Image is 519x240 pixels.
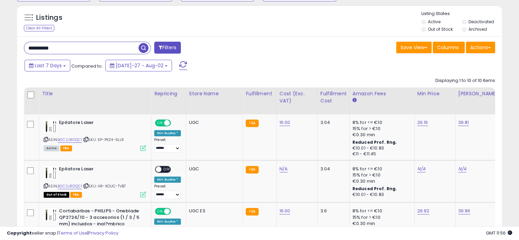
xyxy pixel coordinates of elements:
div: 8% for <= €10 [352,166,409,172]
a: Terms of Use [58,230,87,236]
span: OFF [170,209,181,214]
div: [PERSON_NAME] [458,90,499,97]
div: 3.6 [320,208,344,214]
label: Archived [468,26,487,32]
div: Preset: [154,138,181,153]
div: ASIN: [44,119,146,151]
div: Fulfillment Cost [320,90,347,104]
span: [DATE]-27 - Aug-02 [116,62,163,69]
span: FBA [60,145,72,151]
div: 3.04 [320,166,344,172]
small: Amazon Fees. [352,97,357,103]
div: Preset: [154,184,181,199]
span: All listings currently available for purchase on Amazon [44,145,59,151]
a: Privacy Policy [88,230,118,236]
div: €11 - €11.45 [352,151,409,157]
button: Last 7 Days [25,60,70,71]
span: Compared to: [71,63,103,69]
div: €0.30 min [352,178,409,184]
div: 8% for <= €10 [352,208,409,214]
span: OFF [161,166,172,172]
button: Filters [154,42,181,54]
div: €0.30 min [352,132,409,138]
div: Store Name [189,90,240,97]
a: N/A [458,166,466,172]
div: Cost (Exc. VAT) [279,90,315,104]
a: 36.96 [458,208,471,214]
div: Fulfillment [246,90,273,97]
a: B0C2J8DQC1 [58,137,82,143]
div: 15% for > €10 [352,172,409,178]
b: Epilatore Laser [59,119,142,128]
label: Out of Stock [428,26,453,32]
button: Columns [433,42,465,53]
div: UGC [189,119,238,126]
div: Clear All Filters [24,25,54,31]
b: Epilatore Laser [59,166,142,174]
div: €10.01 - €10.83 [352,192,409,198]
a: 36.81 [458,119,469,126]
span: All listings that are currently out of stock and unavailable for purchase on Amazon [44,192,69,198]
span: ON [156,120,164,126]
small: FBA [246,166,258,173]
span: OFF [170,120,181,126]
img: 31masNMI7bL._SL40_.jpg [44,208,57,222]
div: Amazon Fees [352,90,412,97]
a: B0C2J8DQC1 [58,183,82,189]
button: Save View [396,42,432,53]
div: UGC ES [189,208,238,214]
div: Win BuyBox * [154,130,181,136]
label: Deactivated [468,19,494,25]
button: Actions [466,42,495,53]
div: 8% for <= €10 [352,119,409,126]
h5: Listings [36,13,62,23]
div: 15% for > €10 [352,126,409,132]
a: N/A [279,166,288,172]
div: Min Price [417,90,452,97]
div: seller snap | | [7,230,118,237]
div: Title [42,90,148,97]
a: N/A [417,166,426,172]
div: Win BuyBox * [154,218,181,225]
div: Displaying 1 to 10 of 10 items [435,77,495,84]
span: Last 7 Days [35,62,62,69]
img: 31masNMI7bL._SL40_.jpg [44,166,57,180]
div: 3.04 [320,119,344,126]
strong: Copyright [7,230,32,236]
a: 16.00 [279,119,290,126]
div: ASIN: [44,166,146,197]
small: FBA [246,208,258,215]
div: Repricing [154,90,183,97]
img: 31masNMI7bL._SL40_.jpg [44,119,57,133]
b: Reduced Prof. Rng. [352,139,397,145]
button: [DATE]-27 - Aug-02 [105,60,172,71]
b: Reduced Prof. Rng. [352,186,397,192]
a: 16.00 [279,208,290,214]
label: Active [428,19,441,25]
span: FBA [70,192,82,198]
span: 2025-08-10 11:56 GMT [486,230,512,236]
a: 26.92 [417,208,430,214]
div: 15% for > €10 [352,214,409,221]
div: Win BuyBox * [154,177,181,183]
div: UGC [189,166,238,172]
span: Columns [437,44,459,51]
span: ON [156,209,164,214]
small: FBA [246,119,258,127]
span: | SKU: HR-XOUC-TVB7 [83,183,126,189]
a: 26.16 [417,119,428,126]
span: | SKU: 5P-PKZ4-6LLR [83,137,124,142]
div: €10.01 - €10.83 [352,145,409,151]
p: Listing States: [421,11,502,17]
b: Cortabarbas - PHILIPS - Oneblade QP2724/10 - 3 accesorios (1 / 3 / 5 mm) incluidos - inal?mbrico ... [59,208,142,235]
